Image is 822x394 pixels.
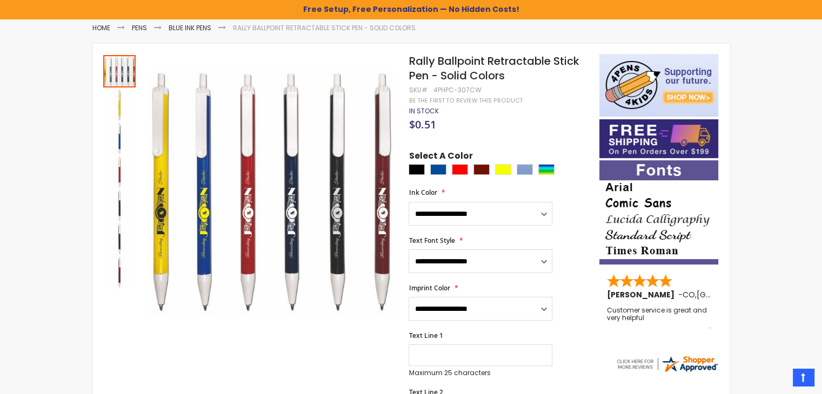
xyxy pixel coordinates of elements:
img: Rally Ballpoint Retractable Stick Pen - Solid Colors [103,155,136,188]
span: [PERSON_NAME] [607,289,678,300]
span: Ink Color [409,188,437,197]
span: Rally Ballpoint Retractable Stick Pen - Solid Colors [409,53,579,83]
img: Rally Ballpoint Retractable Stick Pen - Solid Colors [103,89,136,121]
div: Rally Ballpoint Retractable Stick Pen - Solid Colors [103,255,136,288]
span: Imprint Color [409,283,450,293]
div: Rally Ballpoint Retractable Stick Pen - Solid Colors [103,121,137,154]
div: Rally Ballpoint Retractable Stick Pen - Solid Colors [103,221,137,255]
div: Rally Ballpoint Retractable Stick Pen - Solid Colors [103,54,137,87]
span: In stock [409,106,438,116]
img: 4pens.com widget logo [615,354,719,373]
div: Yellow [495,164,511,175]
img: Rally Ballpoint Retractable Stick Pen - Solid Colors [103,222,136,255]
div: Red [452,164,468,175]
img: Rally Ballpoint Retractable Stick Pen - Solid Colors [103,189,136,221]
img: font-personalization-examples [599,160,718,264]
div: 4PHPC-307CW [433,86,481,94]
span: Text Font Style [409,236,455,245]
a: Blue ink Pens [169,23,211,32]
li: Rally Ballpoint Retractable Stick Pen - Solid Colors [233,24,416,32]
a: Be the first to review this product [409,97,522,105]
img: Rally Ballpoint Retractable Stick Pen - Solid Colors [147,70,394,316]
a: Home [92,23,110,32]
img: Rally Ballpoint Retractable Stick Pen - Solid Colors [103,256,136,288]
div: Assorted [538,164,554,175]
div: Customer service is great and very helpful [607,307,712,330]
span: CO [683,289,695,300]
strong: SKU [409,85,429,94]
a: Pens [132,23,147,32]
div: Dark Blue [430,164,446,175]
p: Maximum 25 characters [409,369,552,377]
img: 4pens 4 kids [599,54,718,117]
a: 4pens.com certificate URL [615,366,719,376]
div: Availability [409,107,438,116]
div: Pacific Blue [517,164,533,175]
iframe: Google Customer Reviews [733,365,822,394]
span: Text Line 1 [409,331,443,340]
span: Select A Color [409,150,472,165]
div: Black [409,164,425,175]
span: $0.51 [409,117,436,132]
img: Free shipping on orders over $199 [599,119,718,158]
div: Rally Ballpoint Retractable Stick Pen - Solid Colors [103,188,137,221]
span: [GEOGRAPHIC_DATA] [697,289,776,300]
span: - , [678,289,776,300]
div: Maroon [473,164,490,175]
div: Rally Ballpoint Retractable Stick Pen - Solid Colors [103,87,137,121]
div: Rally Ballpoint Retractable Stick Pen - Solid Colors [103,154,137,188]
img: Rally Ballpoint Retractable Stick Pen - Solid Colors [103,122,136,154]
